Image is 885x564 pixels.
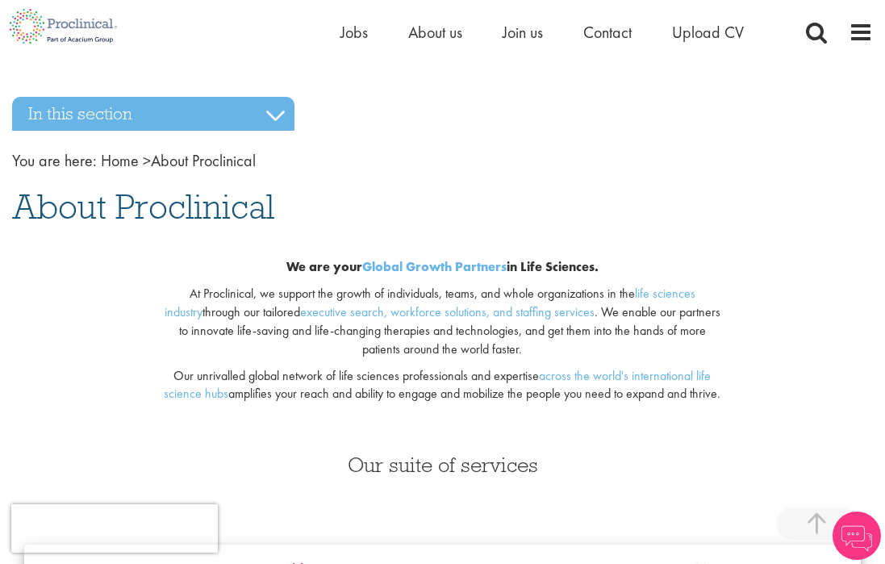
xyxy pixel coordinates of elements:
a: executive search, workforce solutions, and staffing services [300,303,595,320]
h3: In this section [12,97,294,131]
iframe: reCAPTCHA [11,504,218,553]
h3: Our suite of services [12,454,873,475]
a: across the world's international life science hubs [164,367,711,403]
p: Our unrivalled global network of life sciences professionals and expertise amplifies your reach a... [160,367,725,404]
span: > [143,150,151,171]
b: We are your in Life Sciences. [286,258,599,275]
a: Global Growth Partners [362,258,507,275]
a: breadcrumb link to Home [101,150,139,171]
span: You are here: [12,150,97,171]
p: At Proclinical, we support the growth of individuals, teams, and whole organizations in the throu... [160,285,725,358]
a: Jobs [340,22,368,43]
span: About Proclinical [101,150,256,171]
a: life sciences industry [165,285,695,320]
span: About Proclinical [12,185,274,228]
a: About us [408,22,462,43]
img: Chatbot [833,512,881,560]
a: Join us [503,22,543,43]
a: Contact [583,22,632,43]
a: Upload CV [672,22,744,43]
